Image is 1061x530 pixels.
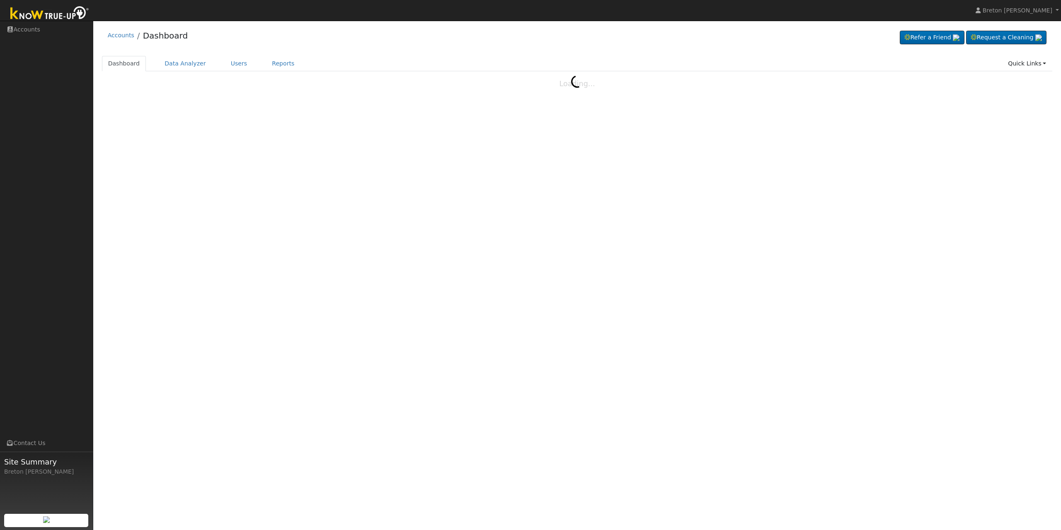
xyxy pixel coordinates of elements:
[225,56,254,71] a: Users
[966,31,1046,45] a: Request a Cleaning
[1035,34,1042,41] img: retrieve
[266,56,300,71] a: Reports
[953,34,959,41] img: retrieve
[4,467,89,476] div: Breton [PERSON_NAME]
[102,56,146,71] a: Dashboard
[983,7,1052,14] span: Breton [PERSON_NAME]
[108,32,134,39] a: Accounts
[158,56,212,71] a: Data Analyzer
[4,456,89,467] span: Site Summary
[43,516,50,523] img: retrieve
[1002,56,1052,71] a: Quick Links
[900,31,964,45] a: Refer a Friend
[6,5,93,23] img: Know True-Up
[143,31,188,41] a: Dashboard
